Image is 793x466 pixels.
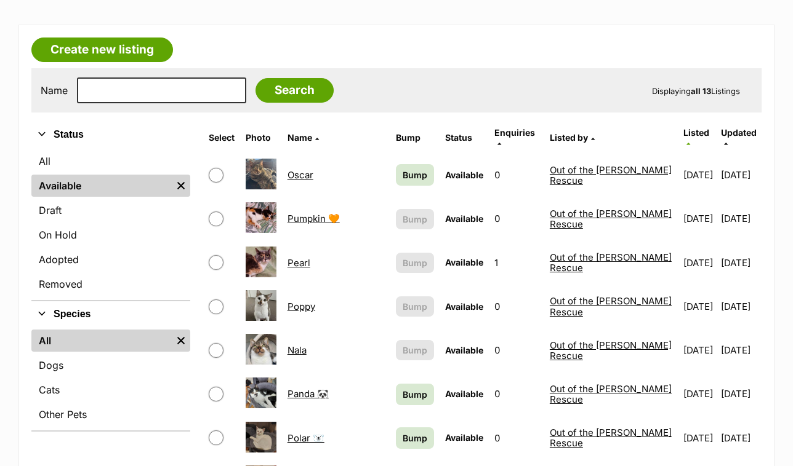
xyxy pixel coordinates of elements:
[721,242,760,284] td: [DATE]
[445,257,483,267] span: Available
[489,373,544,415] td: 0
[31,38,173,62] a: Create new listing
[31,148,190,300] div: Status
[31,327,190,430] div: Species
[489,154,544,196] td: 0
[403,432,427,444] span: Bump
[396,427,434,449] a: Bump
[256,78,334,103] input: Search
[31,354,190,376] a: Dogs
[550,295,672,317] a: Out of the [PERSON_NAME] Rescue
[550,383,672,405] a: Out of the [PERSON_NAME] Rescue
[396,340,434,360] button: Bump
[204,123,240,152] th: Select
[550,251,672,274] a: Out of the [PERSON_NAME] Rescue
[403,388,427,401] span: Bump
[721,197,760,240] td: [DATE]
[403,213,427,226] span: Bump
[288,213,340,224] a: Pumpkin 🧡
[403,256,427,269] span: Bump
[288,432,324,444] a: Polar 🐻‍❄️
[391,123,439,152] th: Bump
[403,168,427,181] span: Bump
[489,285,544,328] td: 0
[403,344,427,357] span: Bump
[288,169,313,181] a: Oscar
[31,248,190,271] a: Adopted
[31,127,190,143] button: Status
[678,373,720,415] td: [DATE]
[445,389,483,399] span: Available
[678,417,720,459] td: [DATE]
[172,330,190,352] a: Remove filter
[396,209,434,229] button: Bump
[721,285,760,328] td: [DATE]
[440,123,488,152] th: Status
[678,285,720,328] td: [DATE]
[241,123,281,152] th: Photo
[172,175,190,197] a: Remove filter
[721,154,760,196] td: [DATE]
[652,86,740,96] span: Displaying Listings
[550,132,588,143] span: Listed by
[489,329,544,371] td: 0
[31,403,190,425] a: Other Pets
[288,301,315,312] a: Poppy
[31,273,190,295] a: Removed
[550,208,672,230] a: Out of the [PERSON_NAME] Rescue
[445,170,483,180] span: Available
[550,339,672,361] a: Out of the [PERSON_NAME] Rescue
[721,127,757,138] span: Updated
[678,197,720,240] td: [DATE]
[31,330,172,352] a: All
[683,127,709,148] a: Listed
[445,432,483,443] span: Available
[678,154,720,196] td: [DATE]
[691,86,711,96] strong: all 13
[403,300,427,313] span: Bump
[41,85,68,96] label: Name
[489,417,544,459] td: 0
[31,306,190,322] button: Species
[31,175,172,197] a: Available
[494,127,535,138] span: translation missing: en.admin.listings.index.attributes.enquiries
[396,253,434,273] button: Bump
[288,132,319,143] a: Name
[489,197,544,240] td: 0
[678,242,720,284] td: [DATE]
[721,127,757,148] a: Updated
[721,329,760,371] td: [DATE]
[683,127,709,138] span: Listed
[721,373,760,415] td: [DATE]
[550,427,672,449] a: Out of the [PERSON_NAME] Rescue
[678,329,720,371] td: [DATE]
[396,296,434,317] button: Bump
[721,417,760,459] td: [DATE]
[31,379,190,401] a: Cats
[445,345,483,355] span: Available
[31,199,190,221] a: Draft
[288,344,307,356] a: Nala
[31,224,190,246] a: On Hold
[489,242,544,284] td: 1
[396,384,434,405] a: Bump
[288,132,312,143] span: Name
[31,150,190,172] a: All
[396,164,434,186] a: Bump
[550,132,595,143] a: Listed by
[494,127,535,148] a: Enquiries
[550,164,672,186] a: Out of the [PERSON_NAME] Rescue
[288,388,329,400] a: Panda 🐼
[445,301,483,312] span: Available
[288,257,310,269] a: Pearl
[445,213,483,224] span: Available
